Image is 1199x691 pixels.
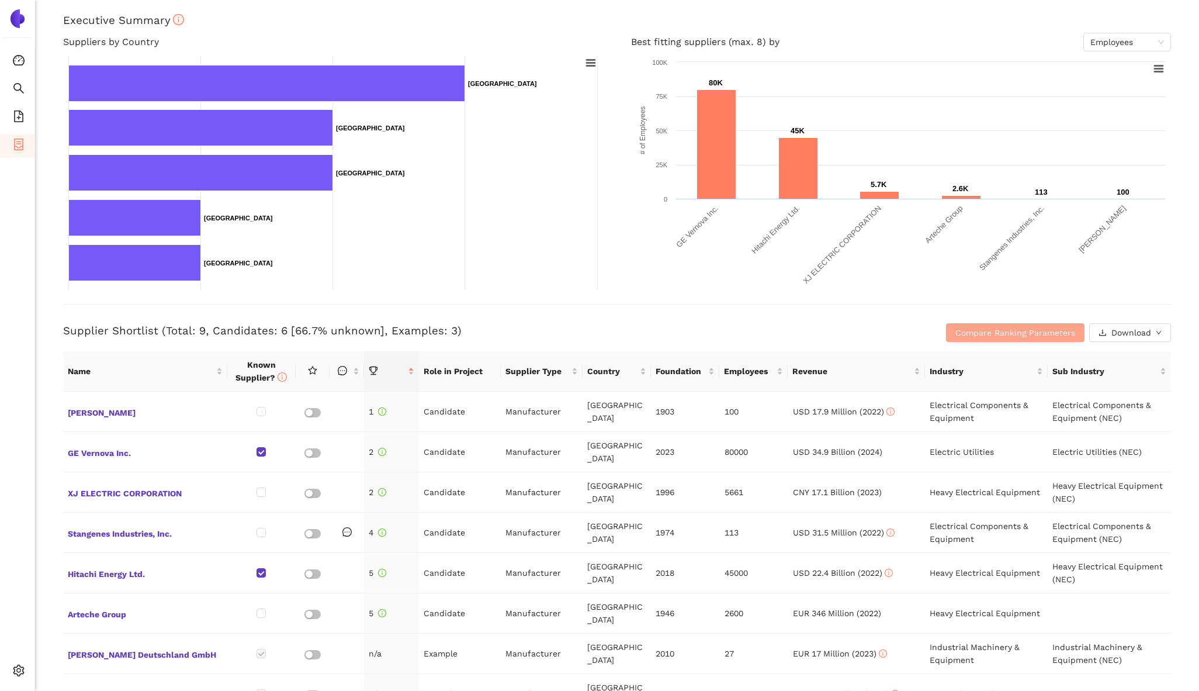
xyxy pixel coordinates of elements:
[68,444,223,459] span: GE Vernova Inc.
[793,568,893,578] span: USD 22.4 Billion (2022)
[651,351,719,392] th: this column's title is Foundation,this column is sortable
[793,649,887,658] span: EUR 17 Million (2023)
[68,485,223,500] span: XJ ELECTRIC CORPORATION
[1090,33,1164,51] span: Employees
[651,553,719,593] td: 2018
[369,407,386,416] span: 1
[651,513,719,553] td: 1974
[336,125,405,132] text: [GEOGRAPHIC_DATA]
[419,432,501,472] td: Candidate
[925,634,1048,674] td: Industrial Machinery & Equipment
[651,432,719,472] td: 2023
[378,488,386,496] span: info-circle
[871,180,887,189] text: 5.7K
[639,106,647,155] text: # of Employees
[793,609,881,618] span: EUR 346 Million (2022)
[1098,329,1107,338] span: download
[13,78,25,102] span: search
[651,593,719,634] td: 1946
[664,196,667,203] text: 0
[720,432,788,472] td: 80000
[791,126,805,135] text: 45K
[13,134,25,158] span: container
[1089,323,1171,342] button: downloadDownloaddown
[930,365,1035,378] span: Industry
[501,472,583,513] td: Manufacturer
[1048,351,1171,392] th: this column's title is Sub Industry,this column is sortable
[583,634,651,674] td: [GEOGRAPHIC_DATA]
[501,553,583,593] td: Manufacturer
[13,106,25,130] span: file-add
[1048,553,1171,593] td: Heavy Electrical Equipment (NEC)
[68,606,223,621] span: Arteche Group
[651,392,719,432] td: 1903
[501,351,583,392] th: this column's title is Supplier Type,this column is sortable
[788,351,924,392] th: this column's title is Revenue,this column is sortable
[308,366,317,375] span: star
[8,9,27,28] img: Logo
[925,593,1048,634] td: Heavy Electrical Equipment
[1048,432,1171,472] td: Electric Utilities (NEC)
[925,392,1048,432] td: Electrical Components & Equipment
[501,593,583,634] td: Manufacturer
[336,170,405,177] text: [GEOGRAPHIC_DATA]
[63,13,1171,28] h3: Executive Summary
[173,14,184,25] span: info-circle
[801,204,883,286] text: XJ ELECTRIC CORPORATION
[13,50,25,74] span: dashboard
[925,472,1048,513] td: Heavy Electrical Equipment
[68,565,223,581] span: Hitachi Energy Ltd.
[925,351,1048,392] th: this column's title is Industry,this column is sortable
[204,215,273,222] text: [GEOGRAPHIC_DATA]
[378,569,386,577] span: info-circle
[724,365,774,378] span: Employees
[1048,513,1171,553] td: Electrical Components & Equipment (NEC)
[674,204,720,250] text: GE Vernova Inc.
[1111,326,1151,339] span: Download
[63,323,802,338] h3: Supplier Shortlist (Total: 9, Candidates: 6 [66.7% unknown], Examples: 3)
[419,593,501,634] td: Candidate
[338,366,347,375] span: message
[719,351,788,392] th: this column's title is Employees,this column is sortable
[886,407,895,416] span: info-circle
[631,33,1171,51] h4: Best fitting suppliers (max. 8) by
[1048,392,1171,432] td: Electrical Components & Equipment (NEC)
[68,646,223,661] span: [PERSON_NAME] Deutschland GmbH
[63,351,227,392] th: this column's title is Name,this column is sortable
[369,366,378,375] span: trophy
[369,488,386,497] span: 2
[583,432,651,472] td: [GEOGRAPHIC_DATA]
[369,528,386,537] span: 4
[946,323,1084,342] button: Compare Ranking Parameters
[1156,330,1162,337] span: down
[656,93,667,100] text: 75K
[879,649,887,658] span: info-circle
[720,553,788,593] td: 45000
[925,432,1048,472] td: Electric Utilities
[656,127,667,134] text: 50K
[13,661,25,684] span: setting
[378,448,386,456] span: info-circle
[1052,365,1158,378] span: Sub Industry
[793,447,882,457] span: USD 34.9 Billion (2024)
[720,392,788,432] td: 100
[378,407,386,416] span: info-circle
[793,407,895,416] span: USD 17.9 Million (2022)
[419,634,501,674] td: Example
[925,513,1048,553] td: Electrical Components & Equipment
[583,472,651,513] td: [GEOGRAPHIC_DATA]
[501,634,583,674] td: Manufacturer
[886,528,895,537] span: info-circle
[1117,188,1129,196] text: 100
[651,634,719,674] td: 2010
[63,33,603,51] h4: Suppliers by Country
[1048,634,1171,674] td: Industrial Machinery & Equipment (NEC)
[419,351,501,392] th: Role in Project
[369,568,386,578] span: 5
[656,365,706,378] span: Foundation
[419,553,501,593] td: Candidate
[378,528,386,537] span: info-circle
[378,609,386,617] span: info-circle
[68,365,214,378] span: Name
[583,553,651,593] td: [GEOGRAPHIC_DATA]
